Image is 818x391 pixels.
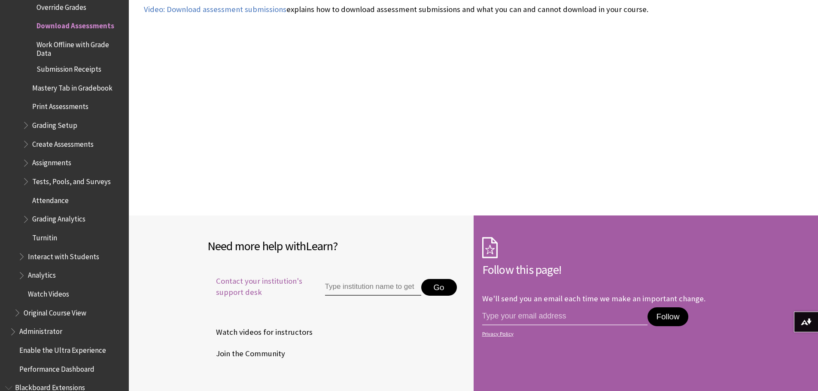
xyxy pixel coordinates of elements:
span: Watch videos for instructors [207,326,313,339]
span: Grading Setup [32,118,77,130]
span: Administrator [19,324,62,336]
span: Enable the Ultra Experience [19,343,106,355]
h2: Follow this page! [482,261,740,279]
span: Work Offline with Grade Data [36,37,123,58]
span: Grading Analytics [32,212,85,224]
span: Learn [306,238,333,254]
span: Create Assessments [32,137,94,149]
h2: Need more help with ? [207,237,465,255]
span: Download Assessments [36,19,114,30]
span: Interact with Students [28,249,99,261]
span: Join the Community [207,347,285,360]
input: email address [482,307,648,325]
span: Watch Videos [28,287,69,298]
span: Mastery Tab in Gradebook [32,81,113,92]
button: Follow [648,307,688,326]
span: Turnitin [32,230,57,242]
span: Original Course View [24,306,86,317]
span: Assignments [32,156,71,167]
p: We'll send you an email each time we make an important change. [482,294,705,303]
a: Video: Download assessment submissions [144,4,286,15]
span: Analytics [28,268,56,280]
span: Contact your institution's support desk [207,276,305,298]
img: Subscription Icon [482,237,498,258]
span: Print Assessments [32,100,88,111]
button: Go [421,279,457,296]
a: Contact your institution's support desk [207,276,305,308]
a: Watch videos for instructors [207,326,314,339]
span: Attendance [32,193,69,205]
span: Submission Receipts [36,62,101,73]
a: Privacy Policy [482,331,737,337]
span: Performance Dashboard [19,362,94,373]
input: Type institution name to get support [325,279,421,296]
a: Join the Community [207,347,287,360]
p: explains how to download assessment submissions and what you can and cannot download in your course. [144,4,676,15]
span: Tests, Pools, and Surveys [32,174,111,186]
